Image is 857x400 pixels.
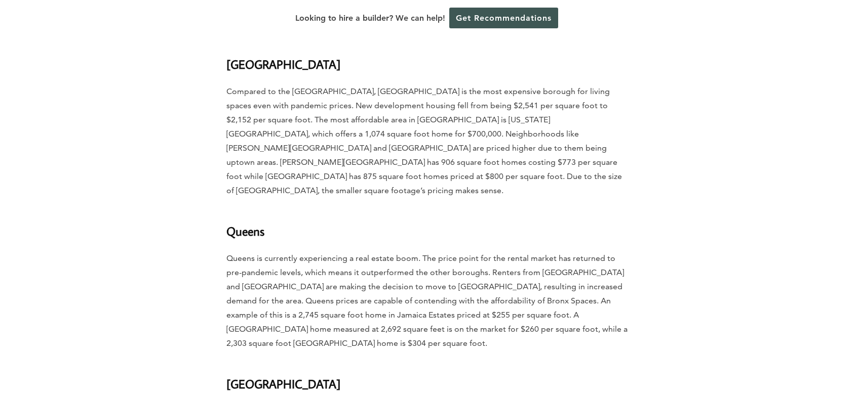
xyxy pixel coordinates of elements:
p: Compared to the [GEOGRAPHIC_DATA], [GEOGRAPHIC_DATA] is the most expensive borough for living spa... [226,84,631,198]
h3: [GEOGRAPHIC_DATA] [226,43,631,73]
a: Get Recommendations [449,8,558,28]
h3: Queens [226,210,631,240]
h3: [GEOGRAPHIC_DATA] [226,363,631,393]
p: Queens is currently experiencing a real estate boom. The price point for the rental market has re... [226,251,631,350]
